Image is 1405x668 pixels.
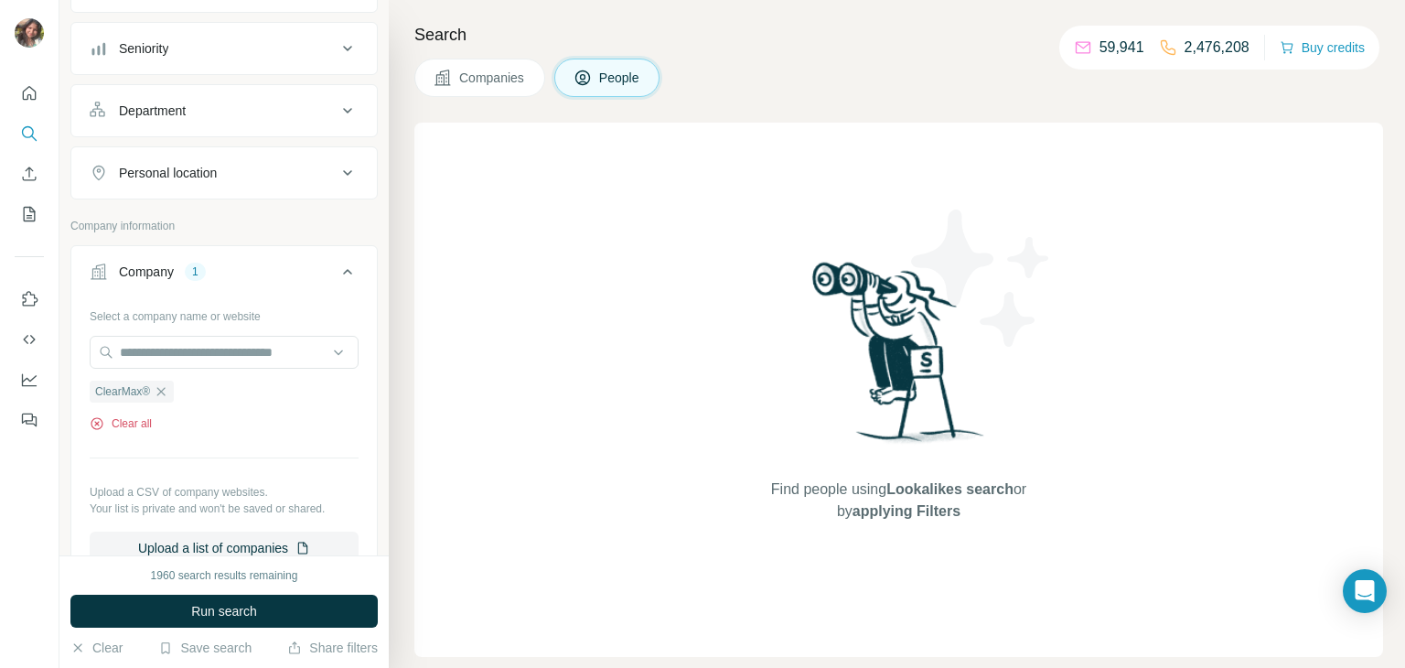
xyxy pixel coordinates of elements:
[15,77,44,110] button: Quick start
[71,151,377,195] button: Personal location
[90,532,359,565] button: Upload a list of companies
[15,117,44,150] button: Search
[119,164,217,182] div: Personal location
[752,479,1045,523] span: Find people using or by
[1280,35,1365,60] button: Buy credits
[90,501,359,517] p: Your list is private and won't be saved or shared.
[158,639,252,657] button: Save search
[95,383,150,400] span: ClearMax®
[90,484,359,501] p: Upload a CSV of company websites.
[459,69,526,87] span: Companies
[15,18,44,48] img: Avatar
[886,481,1014,497] span: Lookalikes search
[1099,37,1144,59] p: 59,941
[90,301,359,325] div: Select a company name or website
[15,198,44,231] button: My lists
[151,567,298,584] div: 1960 search results remaining
[15,283,44,316] button: Use Surfe on LinkedIn
[853,503,960,519] span: applying Filters
[899,196,1064,361] img: Surfe Illustration - Stars
[1343,569,1387,613] div: Open Intercom Messenger
[119,102,186,120] div: Department
[599,69,641,87] span: People
[70,639,123,657] button: Clear
[119,263,174,281] div: Company
[15,157,44,190] button: Enrich CSV
[119,39,168,58] div: Seniority
[15,323,44,356] button: Use Surfe API
[1185,37,1249,59] p: 2,476,208
[71,89,377,133] button: Department
[414,22,1383,48] h4: Search
[90,415,152,432] button: Clear all
[71,27,377,70] button: Seniority
[191,602,257,620] span: Run search
[287,639,378,657] button: Share filters
[804,257,994,461] img: Surfe Illustration - Woman searching with binoculars
[15,404,44,436] button: Feedback
[185,264,206,280] div: 1
[15,363,44,396] button: Dashboard
[71,250,377,301] button: Company1
[70,218,378,234] p: Company information
[70,595,378,628] button: Run search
